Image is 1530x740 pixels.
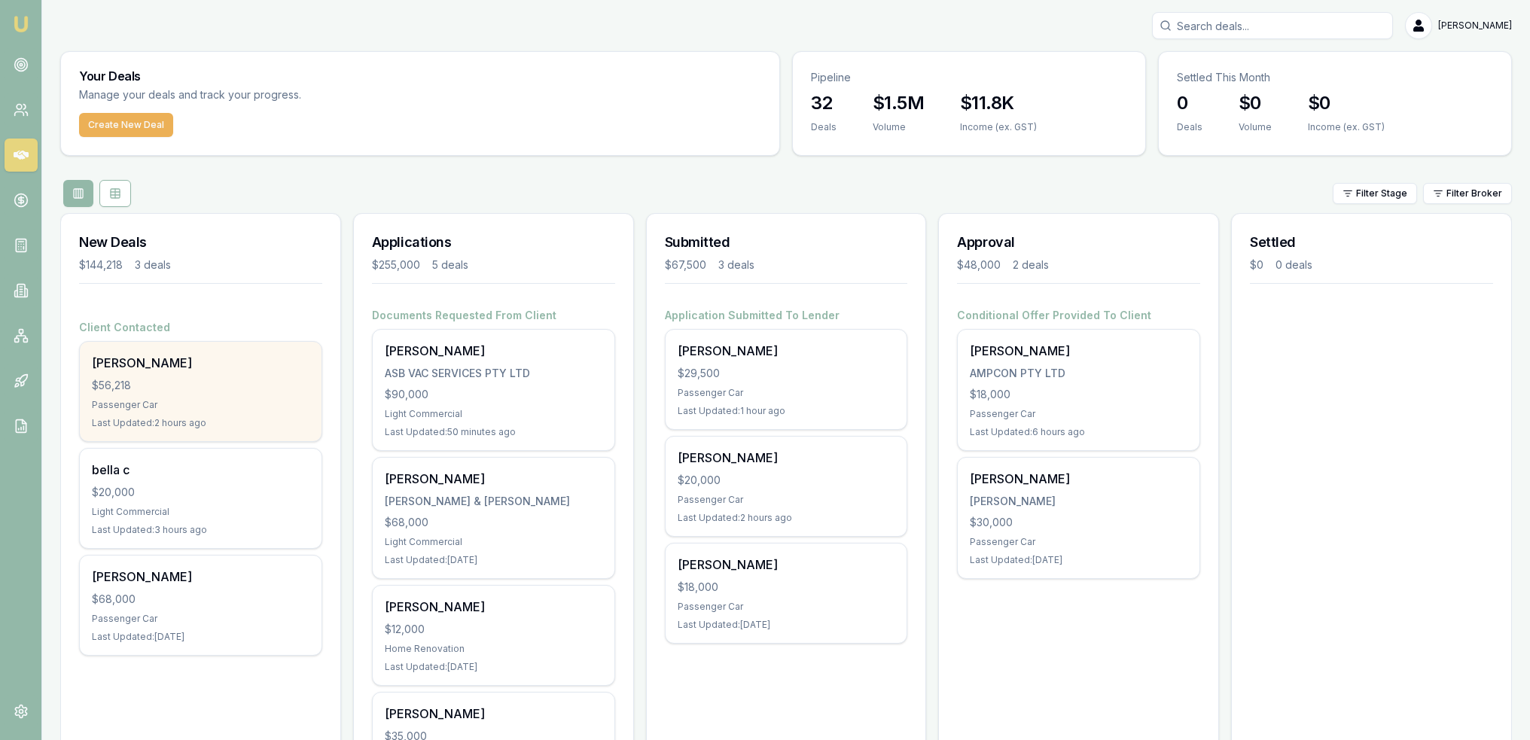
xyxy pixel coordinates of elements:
[385,705,602,723] div: [PERSON_NAME]
[385,643,602,655] div: Home Renovation
[970,426,1187,438] div: Last Updated: 6 hours ago
[678,366,895,381] div: $29,500
[92,524,309,536] div: Last Updated: 3 hours ago
[811,70,1127,85] p: Pipeline
[665,257,706,273] div: $67,500
[92,592,309,607] div: $68,000
[678,342,895,360] div: [PERSON_NAME]
[811,121,837,133] div: Deals
[678,619,895,631] div: Last Updated: [DATE]
[385,536,602,548] div: Light Commercial
[1177,70,1493,85] p: Settled This Month
[718,257,754,273] div: 3 deals
[970,554,1187,566] div: Last Updated: [DATE]
[1013,257,1049,273] div: 2 deals
[385,426,602,438] div: Last Updated: 50 minutes ago
[385,515,602,530] div: $68,000
[385,366,602,381] div: ASB VAC SERVICES PTY LTD
[1356,187,1407,199] span: Filter Stage
[1239,121,1272,133] div: Volume
[92,485,309,500] div: $20,000
[970,387,1187,402] div: $18,000
[1250,257,1263,273] div: $0
[385,661,602,673] div: Last Updated: [DATE]
[678,580,895,595] div: $18,000
[678,601,895,613] div: Passenger Car
[1276,257,1312,273] div: 0 deals
[92,354,309,372] div: [PERSON_NAME]
[135,257,171,273] div: 3 deals
[1423,183,1512,204] button: Filter Broker
[970,494,1187,509] div: [PERSON_NAME]
[385,622,602,637] div: $12,000
[960,121,1037,133] div: Income (ex. GST)
[970,470,1187,488] div: [PERSON_NAME]
[92,506,309,518] div: Light Commercial
[873,121,924,133] div: Volume
[79,113,173,137] button: Create New Deal
[12,15,30,33] img: emu-icon-u.png
[957,257,1001,273] div: $48,000
[372,257,420,273] div: $255,000
[79,87,465,104] p: Manage your deals and track your progress.
[678,387,895,399] div: Passenger Car
[970,515,1187,530] div: $30,000
[92,399,309,411] div: Passenger Car
[372,232,615,253] h3: Applications
[385,598,602,616] div: [PERSON_NAME]
[1177,91,1202,115] h3: 0
[372,308,615,323] h4: Documents Requested From Client
[957,308,1200,323] h4: Conditional Offer Provided To Client
[960,91,1037,115] h3: $11.8K
[92,461,309,479] div: bella c
[970,408,1187,420] div: Passenger Car
[957,232,1200,253] h3: Approval
[1438,20,1512,32] span: [PERSON_NAME]
[678,512,895,524] div: Last Updated: 2 hours ago
[665,308,908,323] h4: Application Submitted To Lender
[1308,121,1385,133] div: Income (ex. GST)
[970,366,1187,381] div: AMPCON PTY LTD
[385,470,602,488] div: [PERSON_NAME]
[678,556,895,574] div: [PERSON_NAME]
[678,494,895,506] div: Passenger Car
[1239,91,1272,115] h3: $0
[92,613,309,625] div: Passenger Car
[970,342,1187,360] div: [PERSON_NAME]
[385,494,602,509] div: [PERSON_NAME] & [PERSON_NAME]
[385,554,602,566] div: Last Updated: [DATE]
[79,70,761,82] h3: Your Deals
[811,91,837,115] h3: 32
[385,387,602,402] div: $90,000
[79,320,322,335] h4: Client Contacted
[678,473,895,488] div: $20,000
[92,417,309,429] div: Last Updated: 2 hours ago
[678,405,895,417] div: Last Updated: 1 hour ago
[92,378,309,393] div: $56,218
[678,449,895,467] div: [PERSON_NAME]
[665,232,908,253] h3: Submitted
[1250,232,1493,253] h3: Settled
[970,536,1187,548] div: Passenger Car
[1308,91,1385,115] h3: $0
[1152,12,1393,39] input: Search deals
[92,568,309,586] div: [PERSON_NAME]
[385,342,602,360] div: [PERSON_NAME]
[1177,121,1202,133] div: Deals
[432,257,468,273] div: 5 deals
[1446,187,1502,199] span: Filter Broker
[79,232,322,253] h3: New Deals
[385,408,602,420] div: Light Commercial
[873,91,924,115] h3: $1.5M
[79,257,123,273] div: $144,218
[1333,183,1417,204] button: Filter Stage
[92,631,309,643] div: Last Updated: [DATE]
